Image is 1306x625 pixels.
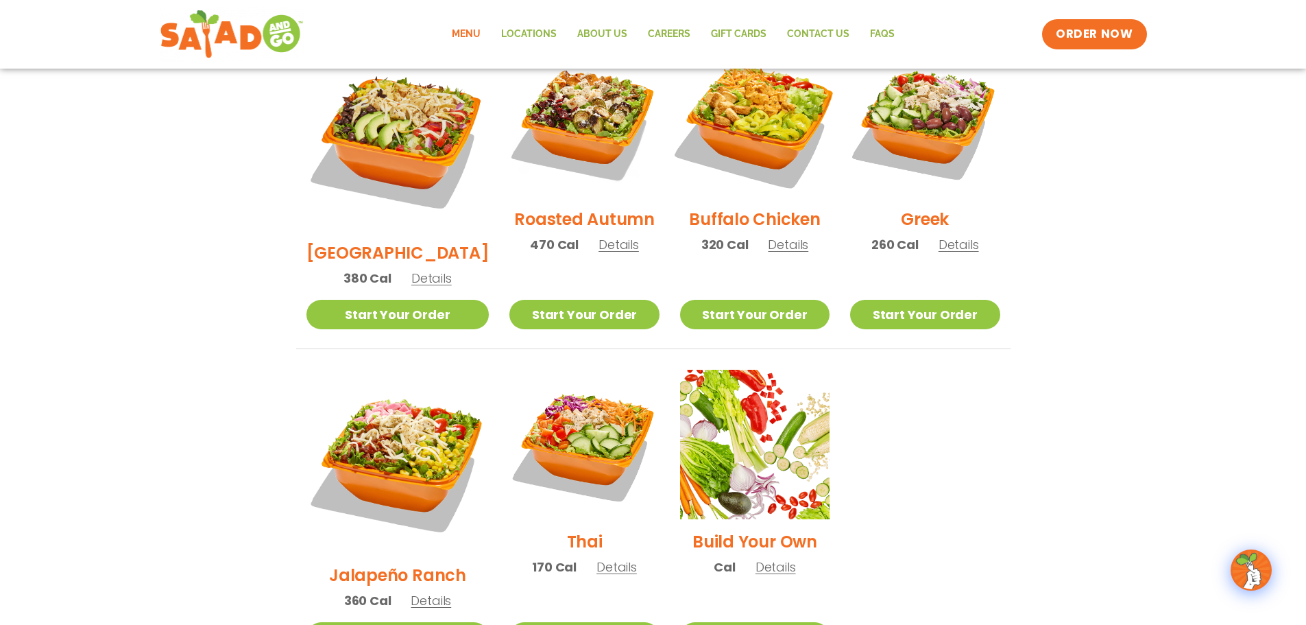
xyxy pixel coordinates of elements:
span: Details [939,236,979,253]
img: Product photo for BBQ Ranch Salad [306,47,489,231]
a: FAQs [860,19,905,50]
img: Product photo for Thai Salad [509,370,659,519]
a: Locations [491,19,567,50]
a: ORDER NOW [1042,19,1146,49]
span: 380 Cal [343,269,391,287]
img: Product photo for Build Your Own [680,370,830,519]
span: ORDER NOW [1056,26,1133,43]
img: Product photo for Greek Salad [850,47,1000,197]
h2: [GEOGRAPHIC_DATA] [306,241,489,265]
a: Start Your Order [680,300,830,329]
img: wpChatIcon [1232,551,1270,589]
span: 260 Cal [871,235,919,254]
span: 320 Cal [701,235,749,254]
h2: Buffalo Chicken [689,207,820,231]
span: Cal [714,558,735,576]
a: GIFT CARDS [701,19,777,50]
img: Product photo for Roasted Autumn Salad [509,47,659,197]
a: Menu [442,19,491,50]
a: About Us [567,19,638,50]
nav: Menu [442,19,905,50]
a: Contact Us [777,19,860,50]
h2: Greek [901,207,949,231]
img: Product photo for Buffalo Chicken Salad [667,34,843,210]
h2: Build Your Own [692,530,817,554]
span: Details [411,592,451,609]
span: Details [411,270,452,287]
img: Product photo for Jalapeño Ranch Salad [306,370,489,553]
h2: Thai [567,530,603,554]
span: Details [596,558,637,576]
h2: Jalapeño Ranch [329,563,466,587]
a: Start Your Order [850,300,1000,329]
span: 360 Cal [344,591,391,610]
a: Start Your Order [509,300,659,329]
span: 170 Cal [532,558,577,576]
a: Careers [638,19,701,50]
a: Start Your Order [306,300,489,329]
h2: Roasted Autumn [514,207,655,231]
span: Details [755,558,796,576]
span: Details [598,236,639,253]
span: 470 Cal [530,235,579,254]
span: Details [768,236,808,253]
img: new-SAG-logo-768×292 [160,7,304,62]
